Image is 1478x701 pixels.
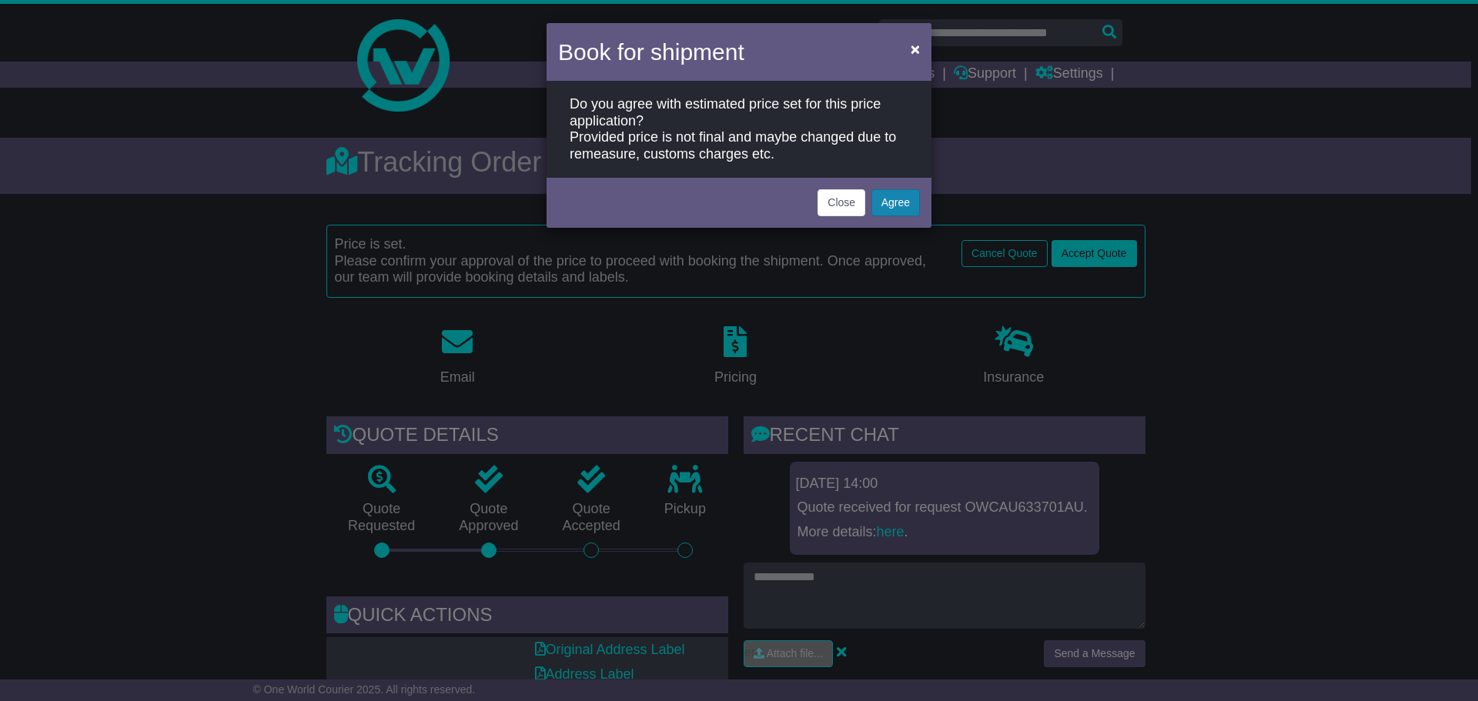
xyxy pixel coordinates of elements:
[818,189,865,216] button: Close
[558,35,744,69] h4: Book for shipment
[871,189,920,216] button: Agree
[558,96,920,162] div: Do you agree with estimated price set for this price application? Provided price is not final and...
[903,33,928,65] button: Close
[911,40,920,58] span: ×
